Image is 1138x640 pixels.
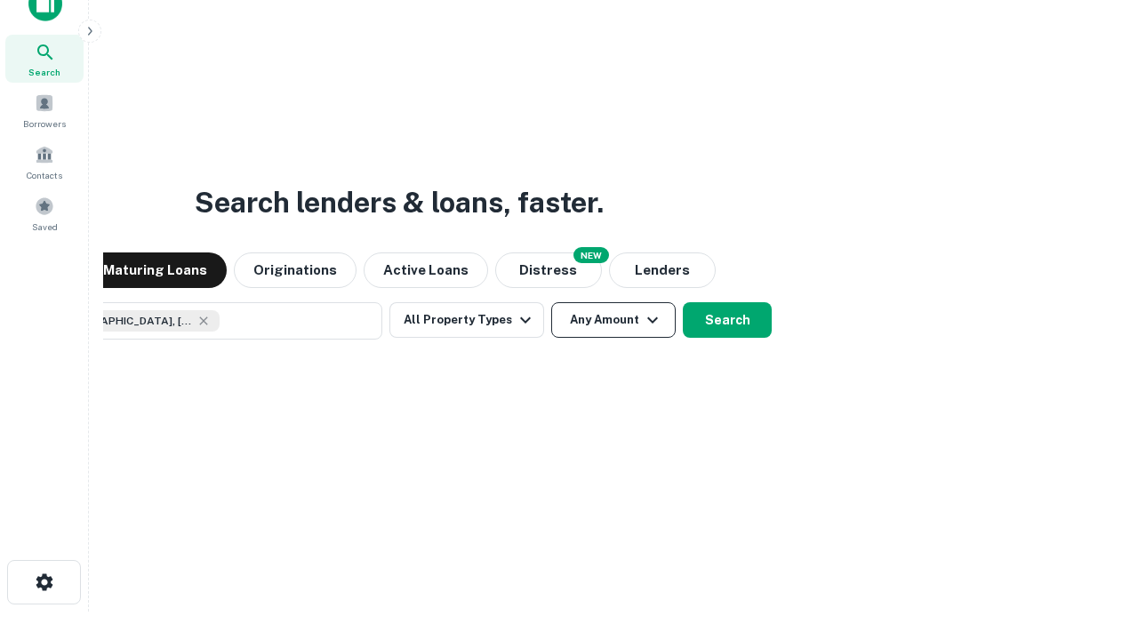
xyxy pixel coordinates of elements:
iframe: Chat Widget [1049,498,1138,583]
span: Contacts [27,168,62,182]
button: Originations [234,252,357,288]
span: Saved [32,220,58,234]
button: Lenders [609,252,716,288]
div: NEW [573,247,609,263]
a: Saved [5,189,84,237]
button: [GEOGRAPHIC_DATA], [GEOGRAPHIC_DATA], [GEOGRAPHIC_DATA] [27,302,382,340]
button: Search distressed loans with lien and other non-mortgage details. [495,252,602,288]
a: Search [5,35,84,83]
button: Search [683,302,772,338]
button: All Property Types [389,302,544,338]
button: Any Amount [551,302,676,338]
span: Search [28,65,60,79]
h3: Search lenders & loans, faster. [195,181,604,224]
button: Active Loans [364,252,488,288]
span: [GEOGRAPHIC_DATA], [GEOGRAPHIC_DATA], [GEOGRAPHIC_DATA] [60,313,193,329]
a: Contacts [5,138,84,186]
a: Borrowers [5,86,84,134]
span: Borrowers [23,116,66,131]
button: Maturing Loans [84,252,227,288]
